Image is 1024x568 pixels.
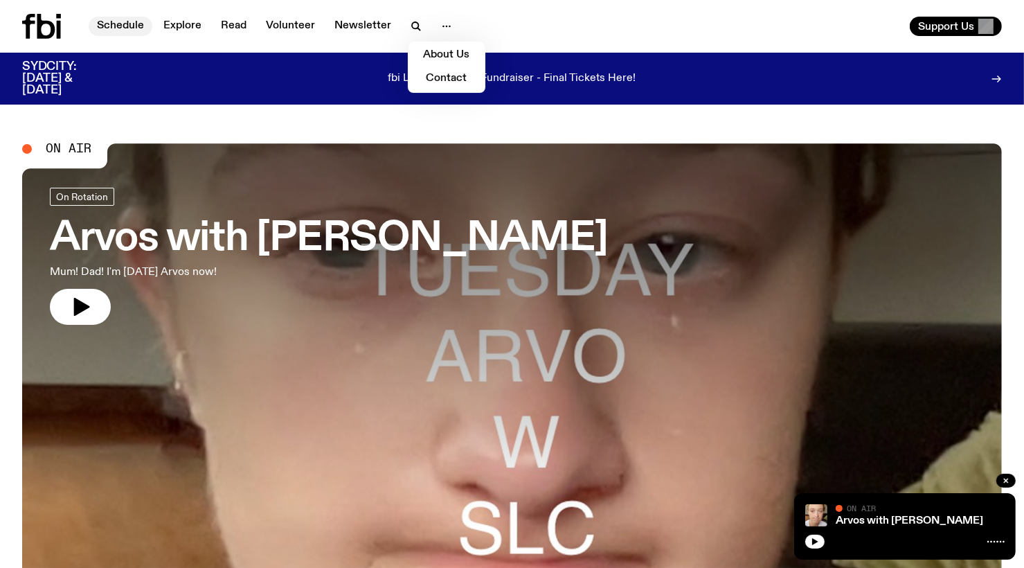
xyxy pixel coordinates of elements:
span: On Rotation [56,192,108,202]
span: On Air [46,143,91,155]
button: Support Us [910,17,1002,36]
a: Volunteer [258,17,323,36]
span: On Air [847,504,876,513]
a: Explore [155,17,210,36]
a: Arvos with [PERSON_NAME]Mum! Dad! I'm [DATE] Arvos now! [50,188,608,325]
a: About Us [412,46,481,65]
span: Support Us [918,20,974,33]
a: Newsletter [326,17,399,36]
a: On Rotation [50,188,114,206]
a: Contact [412,69,481,89]
p: fbi Long Weekend Fundraiser - Final Tickets Here! [388,73,636,85]
a: Arvos with [PERSON_NAME] [836,515,983,526]
h3: SYDCITY: [DATE] & [DATE] [22,61,111,96]
p: Mum! Dad! I'm [DATE] Arvos now! [50,264,404,281]
h3: Arvos with [PERSON_NAME] [50,220,608,258]
a: Read [213,17,255,36]
a: Schedule [89,17,152,36]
